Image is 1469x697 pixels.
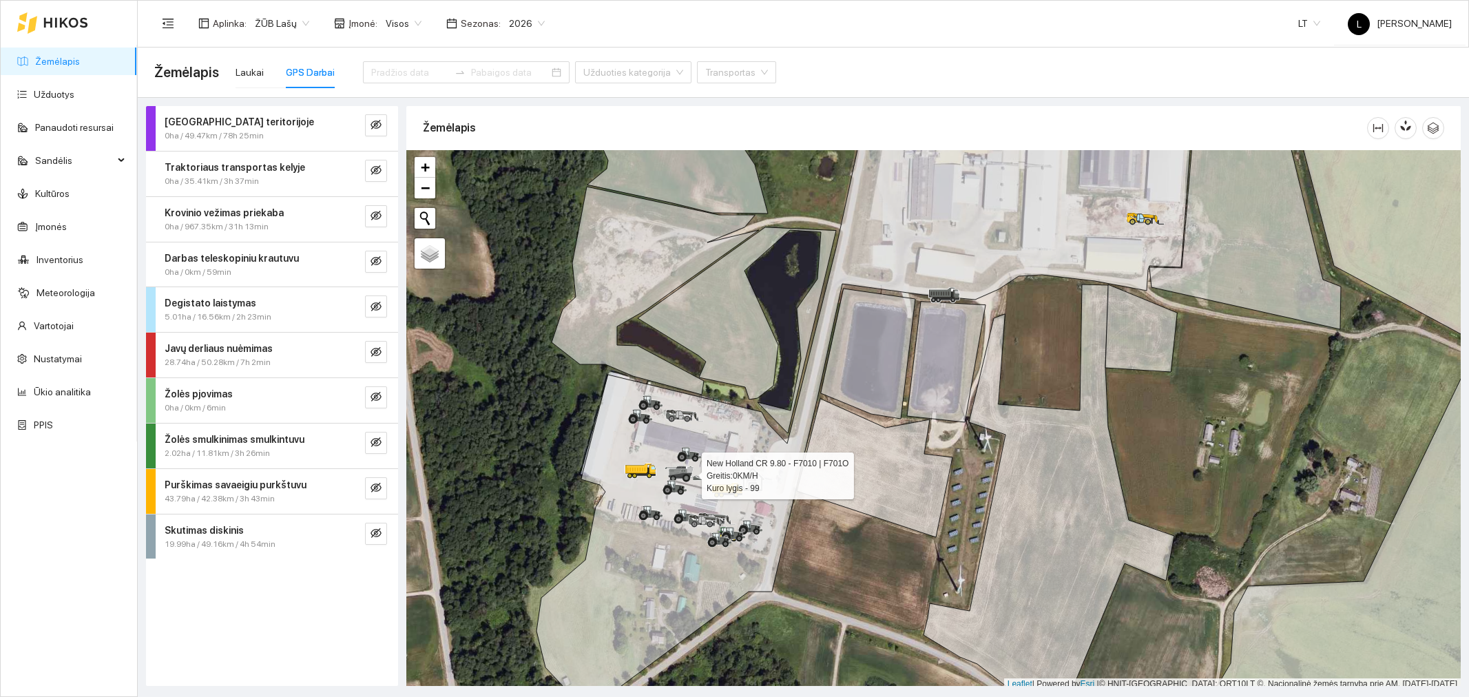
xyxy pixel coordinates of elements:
[365,251,387,273] button: eye-invisible
[35,147,114,174] span: Sandėlis
[165,479,306,490] strong: Purškimas savaeigiu purkštuvu
[455,67,466,78] span: swap-right
[365,477,387,499] button: eye-invisible
[286,65,335,80] div: GPS Darbai
[471,65,549,80] input: Pabaigos data
[415,208,435,229] button: Initiate a new search
[236,65,264,80] div: Laukai
[365,432,387,454] button: eye-invisible
[421,179,430,196] span: −
[1368,123,1388,134] span: column-width
[371,256,382,269] span: eye-invisible
[198,18,209,29] span: layout
[146,514,398,559] div: Skutimas diskinis19.99ha / 49.16km / 4h 54mineye-invisible
[365,114,387,136] button: eye-invisible
[165,220,269,233] span: 0ha / 967.35km / 31h 13min
[386,13,421,34] span: Visos
[461,16,501,31] span: Sezonas :
[165,402,226,415] span: 0ha / 0km / 6min
[371,301,382,314] span: eye-invisible
[446,18,457,29] span: calendar
[213,16,247,31] span: Aplinka :
[334,18,345,29] span: shop
[34,386,91,397] a: Ūkio analitika
[165,266,231,279] span: 0ha / 0km / 59min
[1298,13,1320,34] span: LT
[371,528,382,541] span: eye-invisible
[371,165,382,178] span: eye-invisible
[146,106,398,151] div: [GEOGRAPHIC_DATA] teritorijoje0ha / 49.47km / 78h 25mineye-invisible
[165,175,259,188] span: 0ha / 35.41km / 3h 37min
[37,254,83,265] a: Inventorius
[421,158,430,176] span: +
[34,353,82,364] a: Nustatymai
[165,447,270,460] span: 2.02ha / 11.81km / 3h 26min
[1097,679,1099,689] span: |
[165,356,271,369] span: 28.74ha / 50.28km / 7h 2min
[165,207,284,218] strong: Krovinio vežimas priekaba
[146,378,398,423] div: Žolės pjovimas0ha / 0km / 6mineye-invisible
[371,482,382,495] span: eye-invisible
[348,16,377,31] span: Įmonė :
[37,287,95,298] a: Meteorologija
[165,298,256,309] strong: Degistato laistymas
[146,424,398,468] div: Žolės smulkinimas smulkintuvu2.02ha / 11.81km / 3h 26mineye-invisible
[34,419,53,430] a: PPIS
[365,386,387,408] button: eye-invisible
[1004,678,1461,690] div: | Powered by © HNIT-[GEOGRAPHIC_DATA]; ORT10LT ©, Nacionalinė žemės tarnyba prie AM, [DATE]-[DATE]
[371,346,382,360] span: eye-invisible
[162,17,174,30] span: menu-fold
[146,469,398,514] div: Purškimas savaeigiu purkštuvu43.79ha / 42.38km / 3h 43mineye-invisible
[146,242,398,287] div: Darbas teleskopiniu krautuvu0ha / 0km / 59mineye-invisible
[165,538,275,551] span: 19.99ha / 49.16km / 4h 54min
[371,437,382,450] span: eye-invisible
[455,67,466,78] span: to
[165,311,271,324] span: 5.01ha / 16.56km / 2h 23min
[1357,13,1362,35] span: L
[146,287,398,332] div: Degistato laistymas5.01ha / 16.56km / 2h 23mineye-invisible
[365,160,387,182] button: eye-invisible
[154,61,219,83] span: Žemėlapis
[365,341,387,363] button: eye-invisible
[154,10,182,37] button: menu-fold
[415,178,435,198] a: Zoom out
[35,221,67,232] a: Įmonės
[165,129,264,143] span: 0ha / 49.47km / 78h 25min
[165,343,273,354] strong: Javų derliaus nuėmimas
[165,116,314,127] strong: [GEOGRAPHIC_DATA] teritorijoje
[146,197,398,242] div: Krovinio vežimas priekaba0ha / 967.35km / 31h 13mineye-invisible
[34,89,74,100] a: Užduotys
[255,13,309,34] span: ŽŪB Lašų
[371,65,449,80] input: Pradžios data
[35,56,80,67] a: Žemėlapis
[365,295,387,318] button: eye-invisible
[1008,679,1032,689] a: Leaflet
[1348,18,1452,29] span: [PERSON_NAME]
[165,162,305,173] strong: Traktoriaus transportas kelyje
[423,108,1367,147] div: Žemėlapis
[165,525,244,536] strong: Skutimas diskinis
[1081,679,1095,689] a: Esri
[365,523,387,545] button: eye-invisible
[146,333,398,377] div: Javų derliaus nuėmimas28.74ha / 50.28km / 7h 2mineye-invisible
[165,434,304,445] strong: Žolės smulkinimas smulkintuvu
[165,388,233,399] strong: Žolės pjovimas
[371,119,382,132] span: eye-invisible
[146,152,398,196] div: Traktoriaus transportas kelyje0ha / 35.41km / 3h 37mineye-invisible
[365,205,387,227] button: eye-invisible
[35,122,114,133] a: Panaudoti resursai
[35,188,70,199] a: Kultūros
[415,238,445,269] a: Layers
[371,210,382,223] span: eye-invisible
[509,13,545,34] span: 2026
[165,253,299,264] strong: Darbas teleskopiniu krautuvu
[1367,117,1389,139] button: column-width
[34,320,74,331] a: Vartotojai
[371,391,382,404] span: eye-invisible
[415,157,435,178] a: Zoom in
[165,492,275,506] span: 43.79ha / 42.38km / 3h 43min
